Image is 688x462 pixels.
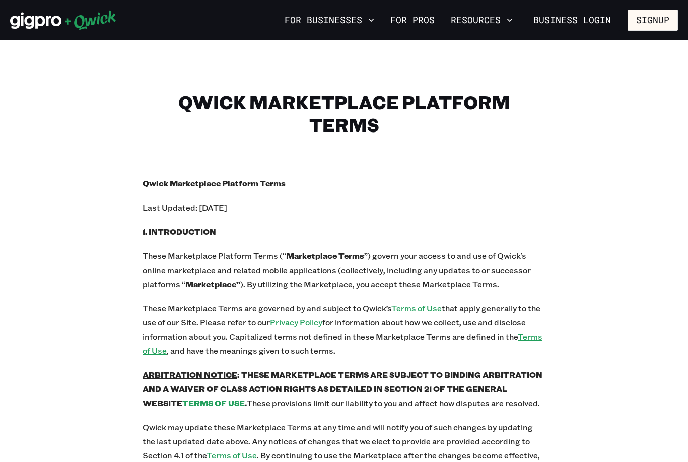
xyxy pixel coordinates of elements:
[143,369,237,380] u: ARBITRATION NOTICE
[245,398,247,408] b: .
[286,250,364,261] b: Marketplace Terms
[143,226,216,237] b: 1. INTRODUCTION
[386,12,439,29] a: For Pros
[182,398,245,408] a: TERMS OF USE
[143,301,545,358] p: These Marketplace Terms are governed by and subject to Qwick’s that apply generally to the use of...
[270,317,322,327] a: Privacy Policy
[143,369,542,408] b: : THESE MARKETPLACE TERMS ARE SUBJECT TO BINDING ARBITRATION AND A WAIVER OF CLASS ACTION RIGHTS ...
[391,303,442,313] a: Terms of Use
[143,249,545,291] p: These Marketplace Platform Terms (“ ”) govern your access to and use of Qwick’s online marketplac...
[628,10,678,31] button: Signup
[447,12,517,29] button: Resources
[525,10,620,31] a: Business Login
[281,12,378,29] button: For Businesses
[143,368,545,410] p: These provisions limit our liability to you and affect how disputes are resolved.
[207,450,257,460] a: Terms of Use
[143,201,545,215] p: Last Updated: [DATE]
[185,279,240,289] b: Marketplace”
[143,178,286,188] b: Qwick Marketplace Platform Terms
[143,91,545,136] h1: Qwick Marketplace Platform Terms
